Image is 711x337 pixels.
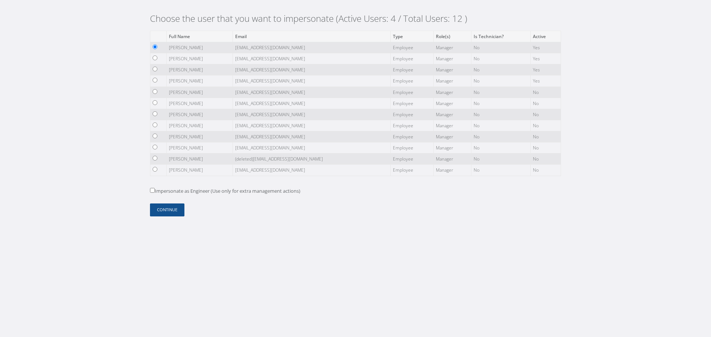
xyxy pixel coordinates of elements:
td: [EMAIL_ADDRESS][DOMAIN_NAME] [233,98,391,109]
td: Yes [531,75,561,87]
td: Employee [391,165,434,176]
td: Manager [433,87,471,98]
td: No [471,120,531,131]
td: Manager [433,154,471,165]
td: No [531,165,561,176]
td: Manager [433,165,471,176]
td: No [471,109,531,120]
td: [PERSON_NAME] [167,154,233,165]
td: Manager [433,142,471,154]
td: Employee [391,98,434,109]
td: Employee [391,53,434,64]
td: No [531,154,561,165]
th: Active [531,31,561,42]
td: Manager [433,53,471,64]
td: Manager [433,42,471,53]
td: [EMAIL_ADDRESS][DOMAIN_NAME] [233,75,391,87]
td: Employee [391,142,434,154]
td: No [531,98,561,109]
td: Employee [391,75,434,87]
td: No [471,154,531,165]
th: Full Name [167,31,233,42]
td: No [471,53,531,64]
td: No [471,131,531,142]
td: Yes [531,42,561,53]
td: [EMAIL_ADDRESS][DOMAIN_NAME] [233,42,391,53]
td: No [471,87,531,98]
td: Manager [433,120,471,131]
th: Is Technician? [471,31,531,42]
td: Manager [433,109,471,120]
td: [EMAIL_ADDRESS][DOMAIN_NAME] [233,165,391,176]
label: Impersonate as Engineer (Use only for extra management actions) [150,188,300,195]
td: [PERSON_NAME] [167,142,233,154]
td: [EMAIL_ADDRESS][DOMAIN_NAME] [233,120,391,131]
td: No [471,75,531,87]
td: [EMAIL_ADDRESS][DOMAIN_NAME] [233,64,391,75]
td: [PERSON_NAME] [167,131,233,142]
td: [EMAIL_ADDRESS][DOMAIN_NAME] [233,109,391,120]
th: Role(s) [433,31,471,42]
td: Employee [391,42,434,53]
td: No [471,165,531,176]
td: No [471,42,531,53]
td: (deleted)[EMAIL_ADDRESS][DOMAIN_NAME] [233,154,391,165]
td: [PERSON_NAME] [167,53,233,64]
td: Yes [531,53,561,64]
td: Manager [433,98,471,109]
td: Employee [391,87,434,98]
input: Impersonate as Engineer (Use only for extra management actions) [150,188,155,193]
td: No [471,98,531,109]
td: No [471,64,531,75]
td: Employee [391,154,434,165]
td: Employee [391,64,434,75]
button: Continue [150,203,184,216]
td: No [531,120,561,131]
td: [PERSON_NAME] [167,98,233,109]
td: [EMAIL_ADDRESS][DOMAIN_NAME] [233,87,391,98]
td: [PERSON_NAME] [167,64,233,75]
td: Manager [433,64,471,75]
td: Employee [391,131,434,142]
td: [EMAIL_ADDRESS][DOMAIN_NAME] [233,142,391,154]
td: Employee [391,109,434,120]
td: [EMAIL_ADDRESS][DOMAIN_NAME] [233,131,391,142]
h2: Choose the user that you want to impersonate (Active Users: 4 / Total Users: 12 ) [150,13,561,24]
td: [EMAIL_ADDRESS][DOMAIN_NAME] [233,53,391,64]
td: [PERSON_NAME] [167,75,233,87]
td: No [471,142,531,154]
td: [PERSON_NAME] [167,42,233,53]
td: No [531,109,561,120]
td: Manager [433,75,471,87]
td: [PERSON_NAME] [167,120,233,131]
td: No [531,131,561,142]
td: [PERSON_NAME] [167,87,233,98]
th: Type [391,31,434,42]
td: Manager [433,131,471,142]
td: No [531,87,561,98]
td: No [531,142,561,154]
td: [PERSON_NAME] [167,165,233,176]
td: Yes [531,64,561,75]
th: Email [233,31,391,42]
td: Employee [391,120,434,131]
td: [PERSON_NAME] [167,109,233,120]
